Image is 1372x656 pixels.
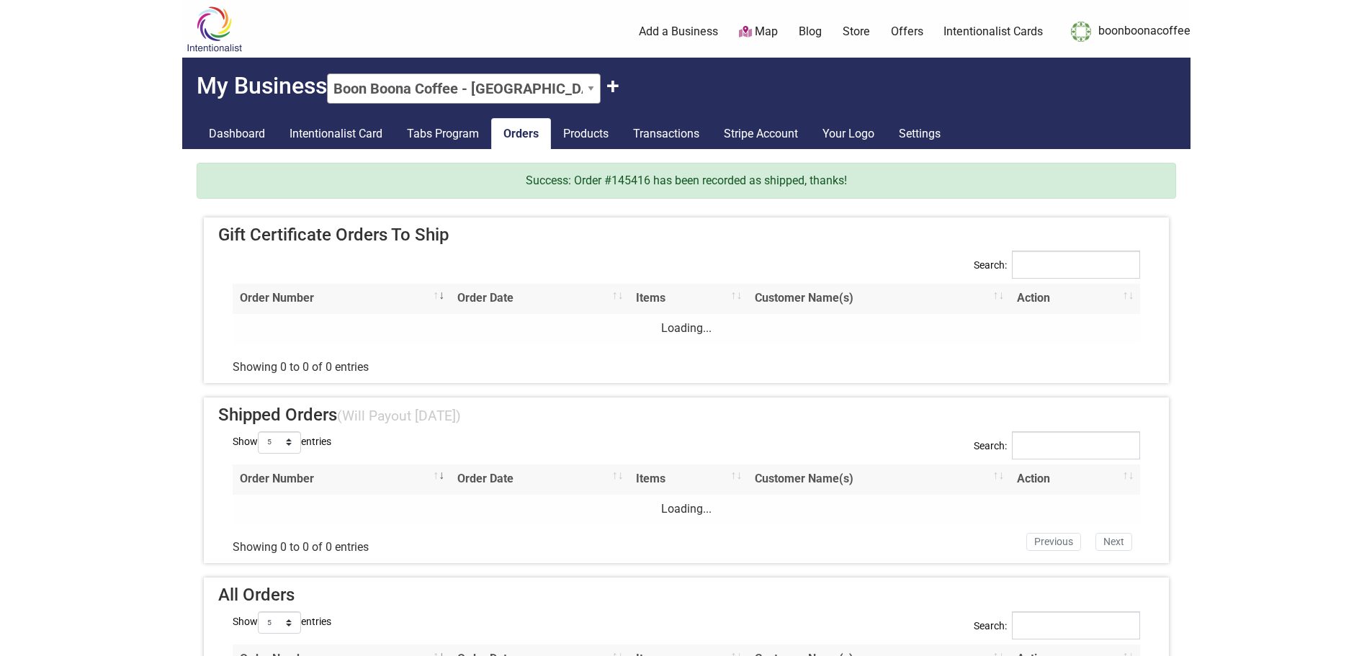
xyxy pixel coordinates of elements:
[748,464,1010,495] th: Customer Name(s): activate to sort column ascending
[974,611,1140,651] label: Search:
[233,314,1140,344] td: Loading...
[218,585,1154,606] h4: All Orders
[739,24,778,40] a: Map
[218,225,1154,246] h4: Gift Certificate Orders To Ship
[1012,431,1140,459] input: Search:
[799,24,822,40] a: Blog
[1010,464,1139,495] th: Action: activate to sort column ascending
[258,611,301,634] select: Showentries
[233,349,598,376] div: Showing 0 to 0 of 0 entries
[629,464,748,495] th: Items: activate to sort column ascending
[974,431,1140,471] label: Search:
[1012,611,1140,639] input: Search:
[182,58,1191,104] h2: My Business
[843,24,870,40] a: Store
[621,118,712,150] a: Transactions
[810,118,887,150] a: Your Logo
[233,284,450,314] th: Order Number: activate to sort column ascending
[277,118,395,150] a: Intentionalist Card
[218,405,1154,426] h4: Shipped Orders
[551,118,621,150] a: Products
[180,6,248,53] img: Intentionalist
[233,611,331,634] label: Show entries
[491,118,551,150] a: Orders
[639,24,718,40] a: Add a Business
[233,431,331,454] label: Show entries
[197,118,277,150] a: Dashboard
[233,529,598,557] div: Showing 0 to 0 of 0 entries
[974,251,1140,290] label: Search:
[943,24,1043,40] a: Intentionalist Cards
[258,431,301,454] select: Showentries
[891,24,923,40] a: Offers
[1010,284,1139,314] th: Action: activate to sort column ascending
[233,495,1140,525] td: Loading...
[712,118,810,150] a: Stripe Account
[629,284,748,314] th: Items: activate to sort column ascending
[1064,19,1191,45] a: boonboonacoffee
[748,284,1010,314] th: Customer Name(s): activate to sort column ascending
[606,72,619,99] button: Claim Another
[233,464,450,495] th: Order Number: activate to sort column ascending
[197,163,1176,199] div: Success: Order #145416 has been recorded as shipped, thanks!
[887,118,953,150] a: Settings
[450,284,629,314] th: Order Date: activate to sort column ascending
[337,408,461,424] small: (Will Payout [DATE])
[395,118,491,150] a: Tabs Program
[1012,251,1140,279] input: Search:
[450,464,629,495] th: Order Date: activate to sort column ascending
